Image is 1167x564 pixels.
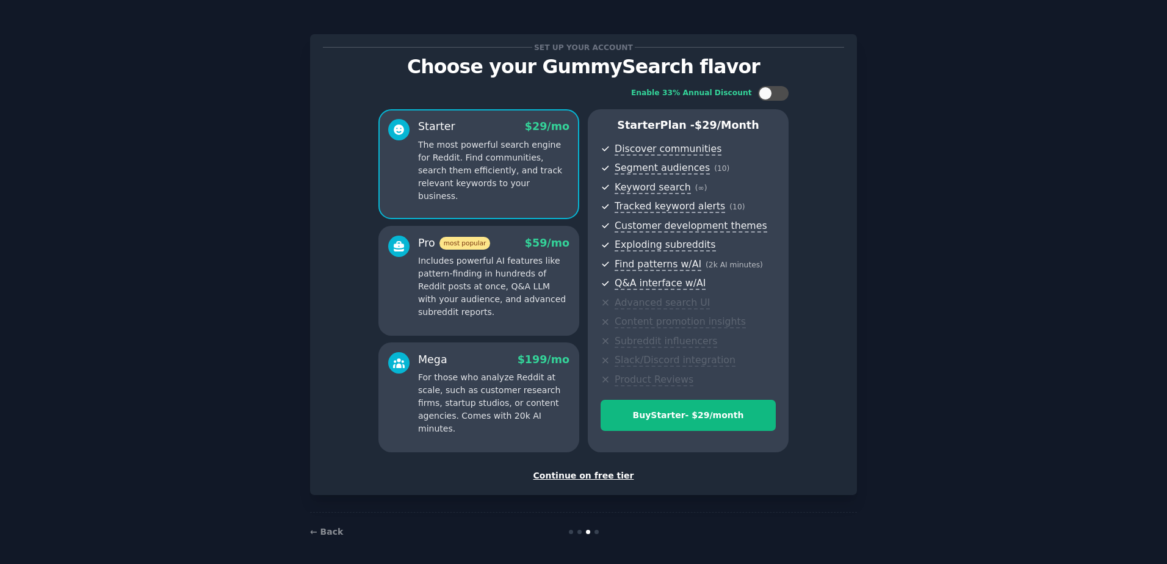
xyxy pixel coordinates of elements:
[615,374,693,386] span: Product Reviews
[615,297,710,309] span: Advanced search UI
[615,277,706,290] span: Q&A interface w/AI
[323,56,844,78] p: Choose your GummySearch flavor
[418,255,569,319] p: Includes powerful AI features like pattern-finding in hundreds of Reddit posts at once, Q&A LLM w...
[418,236,490,251] div: Pro
[601,409,775,422] div: Buy Starter - $ 29 /month
[729,203,745,211] span: ( 10 )
[615,200,725,213] span: Tracked keyword alerts
[615,316,746,328] span: Content promotion insights
[714,164,729,173] span: ( 10 )
[323,469,844,482] div: Continue on free tier
[310,527,343,537] a: ← Back
[615,335,717,348] span: Subreddit influencers
[615,181,691,194] span: Keyword search
[615,258,701,271] span: Find patterns w/AI
[532,41,635,54] span: Set up your account
[615,239,715,251] span: Exploding subreddits
[601,400,776,431] button: BuyStarter- $29/month
[631,88,752,99] div: Enable 33% Annual Discount
[439,237,491,250] span: most popular
[418,119,455,134] div: Starter
[695,119,759,131] span: $ 29 /month
[418,139,569,203] p: The most powerful search engine for Reddit. Find communities, search them efficiently, and track ...
[615,354,735,367] span: Slack/Discord integration
[695,184,707,192] span: ( ∞ )
[615,220,767,233] span: Customer development themes
[706,261,763,269] span: ( 2k AI minutes )
[601,118,776,133] p: Starter Plan -
[615,143,721,156] span: Discover communities
[518,353,569,366] span: $ 199 /mo
[615,162,710,175] span: Segment audiences
[525,120,569,132] span: $ 29 /mo
[418,371,569,435] p: For those who analyze Reddit at scale, such as customer research firms, startup studios, or conte...
[418,352,447,367] div: Mega
[525,237,569,249] span: $ 59 /mo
